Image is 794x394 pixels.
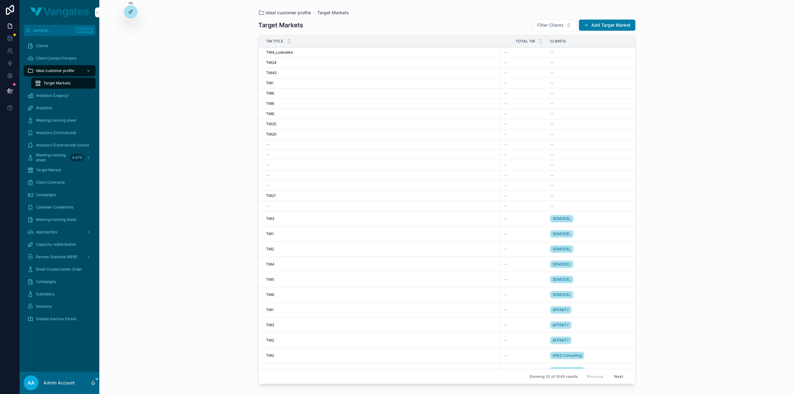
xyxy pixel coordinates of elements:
[550,290,637,300] a: 3DMODEL
[36,292,55,297] span: Subsidiary
[266,277,496,282] a: TM5
[503,122,543,127] a: --
[24,152,96,163] a: Meeting tracking sheet4.679
[550,142,554,147] span: --
[266,216,274,221] span: TM3
[36,205,73,210] span: Calendar Credentials
[266,163,270,168] span: --
[24,25,96,36] button: Jump to...CtrlK
[24,127,96,138] a: Analytics (Centralized)
[529,374,578,379] span: Showing 30 of 1049 results
[24,301,96,312] a: Domains
[36,217,76,222] span: Meeting tracking sheet
[550,91,637,96] a: --
[70,154,84,161] div: 4.679
[550,60,554,65] span: --
[550,193,554,198] span: --
[36,56,76,61] span: Client Contact Persons
[550,259,637,269] a: 3DMODEL
[550,39,566,44] span: Clients
[88,28,92,33] span: K
[266,132,277,137] span: TM20
[24,313,96,325] a: Disable Inactive Emails
[503,81,543,86] a: --
[553,368,582,373] span: ARES Consulting
[550,321,571,329] a: AFFINITY
[550,152,554,157] span: --
[24,264,96,275] a: Email Clusterizatoin Order
[503,247,507,252] span: --
[550,193,637,198] a: --
[317,10,349,16] span: Target Markets
[550,132,637,137] a: --
[24,251,96,262] a: Review Sessions (NEW)
[550,122,554,127] span: --
[550,122,637,127] a: --
[266,50,293,55] span: TM4_Lookalike
[30,7,89,17] img: App logo
[503,216,543,221] a: --
[550,320,637,330] a: AFFINITY
[266,262,496,267] a: TM4
[503,70,543,75] a: --
[550,335,637,345] a: AFFINITY
[550,215,573,222] a: 3DMODEL
[20,36,99,333] div: scrollable content
[31,78,96,89] a: Target Markets
[266,323,496,328] a: TM3
[550,101,637,106] a: --
[24,102,96,114] a: Analytics
[553,262,571,267] span: 3DMODEL
[503,60,543,65] a: --
[550,291,573,298] a: 3DMODEL
[266,163,496,168] a: --
[503,173,507,178] span: --
[503,323,507,328] span: --
[550,173,637,178] a: --
[550,244,637,254] a: 3DMODEL
[266,81,496,86] a: TM1
[503,292,507,297] span: --
[24,202,96,213] a: Calendar Credentials
[266,193,276,198] span: TM21
[24,164,96,176] a: Target Market
[550,261,573,268] a: 3DMODEL
[266,132,496,137] a: TM20
[550,101,554,106] span: --
[36,304,52,309] span: Domains
[503,262,507,267] span: --
[266,50,496,55] a: TM4_Lookalike
[503,70,507,75] span: --
[550,204,637,208] a: --
[266,338,274,343] span: TM2
[36,168,61,172] span: Target Market
[36,267,82,272] span: Email Clusterizatoin Order
[36,130,76,135] span: Analytics (Centralized)
[36,153,68,163] span: Meeting tracking sheet
[503,307,507,312] span: --
[550,214,637,224] a: 3DMODEL
[550,132,554,137] span: --
[503,91,543,96] a: --
[550,275,637,284] a: 3DMODEL
[553,338,569,343] span: AFFINITY
[503,231,507,236] span: --
[36,105,52,110] span: Analytics
[503,193,507,198] span: --
[266,173,496,178] a: --
[553,323,569,328] span: AFFINITY
[553,231,571,236] span: 3DMODEL
[550,337,571,344] a: AFFINITY
[266,111,274,116] span: TM6
[503,111,507,116] span: --
[266,292,274,297] span: TM6
[75,27,86,34] span: Ctrl
[36,192,56,197] span: Campaigns
[266,122,276,127] span: TM25
[503,91,507,96] span: --
[503,193,543,198] a: --
[266,292,496,297] a: TM6
[503,368,543,373] a: --
[503,216,507,221] span: --
[516,39,535,44] span: Total TM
